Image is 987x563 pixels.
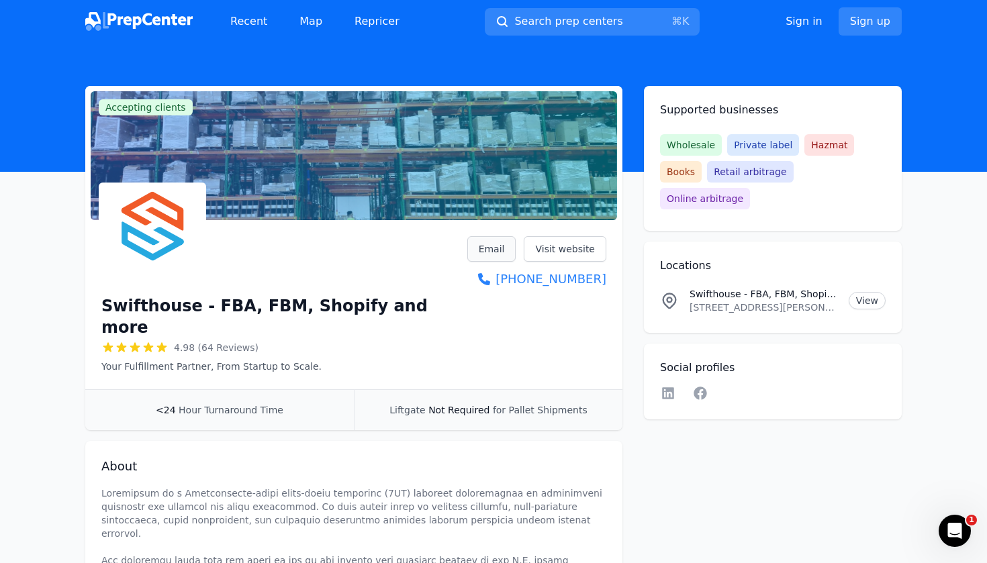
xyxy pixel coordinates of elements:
[804,134,854,156] span: Hazmat
[485,8,700,36] button: Search prep centers⌘K
[220,8,278,35] a: Recent
[156,405,176,415] span: <24
[660,188,750,209] span: Online arbitrage
[389,405,425,415] span: Liftgate
[690,287,838,301] p: Swifthouse - FBA, FBM, Shopify and more Location
[849,292,886,309] a: View
[660,258,886,274] h2: Locations
[660,161,702,183] span: Books
[289,8,333,35] a: Map
[428,405,489,415] span: Not Required
[174,341,258,354] span: 4.98 (64 Reviews)
[690,301,838,314] p: [STREET_ADDRESS][PERSON_NAME][US_STATE]
[101,185,203,287] img: Swifthouse - FBA, FBM, Shopify and more
[786,13,822,30] a: Sign in
[467,270,606,289] a: [PHONE_NUMBER]
[493,405,587,415] span: for Pallet Shipments
[101,360,467,373] p: Your Fulfillment Partner, From Startup to Scale.
[514,13,622,30] span: Search prep centers
[660,134,722,156] span: Wholesale
[707,161,793,183] span: Retail arbitrage
[727,134,799,156] span: Private label
[85,12,193,31] img: PrepCenter
[101,457,606,476] h2: About
[99,99,193,115] span: Accepting clients
[660,360,886,376] h2: Social profiles
[467,236,516,262] a: Email
[179,405,283,415] span: Hour Turnaround Time
[524,236,606,262] a: Visit website
[682,15,690,28] kbd: K
[939,515,971,547] iframe: Intercom live chat
[839,7,902,36] a: Sign up
[101,295,467,338] h1: Swifthouse - FBA, FBM, Shopify and more
[660,102,886,118] h2: Supported businesses
[344,8,410,35] a: Repricer
[966,515,977,525] span: 1
[671,15,682,28] kbd: ⌘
